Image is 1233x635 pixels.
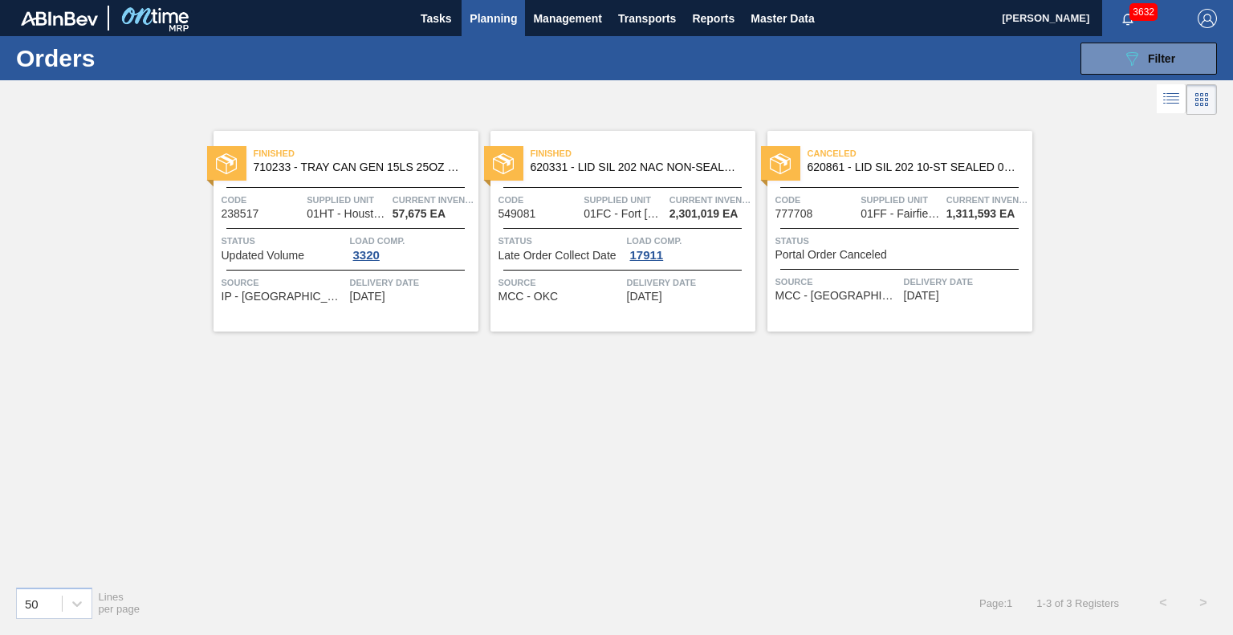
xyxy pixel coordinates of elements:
span: 57,675 EA [393,208,446,220]
a: statusCanceled620861 - LID SIL 202 10-ST SEALED 080 0523 RED DICode777708Supplied Unit01FF - Fair... [755,131,1032,332]
span: 710233 - TRAY CAN GEN 15LS 25OZ GEN KRFT 1590-J 0 [254,161,466,173]
span: Supplied Unit [861,192,942,208]
span: Finished [254,145,478,161]
span: Status [498,233,623,249]
span: Portal Order Canceled [775,249,887,261]
span: 01HT - Houston Brewery [307,208,387,220]
span: Late Order Collect Date [498,250,616,262]
span: Finished [531,145,755,161]
div: List Vision [1157,84,1186,115]
span: Delivery Date [904,274,1028,290]
span: 08/29/2025 [904,290,939,302]
div: 17911 [627,249,667,262]
span: Current inventory [669,192,751,208]
span: Delivery Date [627,275,751,291]
span: Updated Volume [222,250,305,262]
span: Lines per page [99,591,140,615]
span: Canceled [808,145,1032,161]
span: Source [498,275,623,291]
span: 620331 - LID SIL 202 NAC NON-SEALED 080 0215 RED [531,161,743,173]
span: 1,311,593 EA [946,208,1015,220]
span: Load Comp. [627,233,751,249]
span: Transports [618,9,676,28]
span: Planning [470,9,517,28]
span: Code [222,192,303,208]
a: Load Comp.3320 [350,233,474,262]
button: Filter [1080,43,1217,75]
span: 1 - 3 of 3 Registers [1036,597,1119,609]
span: Supplied Unit [307,192,389,208]
span: 01FC - Fort Collins Brewery [584,208,664,220]
span: Reports [692,9,735,28]
span: Source [222,275,346,291]
span: 549081 [498,208,536,220]
img: status [493,153,514,174]
span: IP - San Antonio [222,291,346,303]
span: Status [775,233,1028,249]
span: Current inventory [946,192,1028,208]
img: status [770,153,791,174]
span: MCC - Riverside [775,290,900,302]
span: Supplied Unit [584,192,665,208]
img: TNhmsLtSVTkK8tSr43FrP2fwEKptu5GPRR3wAAAABJRU5ErkJggg== [21,11,98,26]
span: Current inventory [393,192,474,208]
a: statusFinished710233 - TRAY CAN GEN 15LS 25OZ GEN KRFT 1590-J 0Code238517Supplied Unit01HT - Hous... [201,131,478,332]
button: > [1183,583,1223,623]
span: Master Data [751,9,814,28]
h1: Orders [16,49,246,67]
span: Code [498,192,580,208]
span: Page : 1 [979,597,1012,609]
img: Logout [1198,9,1217,28]
span: 01FF - Fairfield Brewery [861,208,941,220]
span: Delivery Date [350,275,474,291]
span: Management [533,9,602,28]
span: 09/14/2022 [350,291,385,303]
span: Code [775,192,857,208]
span: 238517 [222,208,259,220]
span: 777708 [775,208,813,220]
span: Tasks [418,9,454,28]
div: 3320 [350,249,383,262]
span: Filter [1148,52,1175,65]
div: 50 [25,596,39,610]
span: 02/14/2024 [627,291,662,303]
span: MCC - OKC [498,291,559,303]
a: statusFinished620331 - LID SIL 202 NAC NON-SEALED 080 0215 REDCode549081Supplied Unit01FC - Fort ... [478,131,755,332]
button: Notifications [1102,7,1154,30]
span: 3632 [1129,3,1158,21]
a: Load Comp.17911 [627,233,751,262]
img: status [216,153,237,174]
button: < [1143,583,1183,623]
span: Source [775,274,900,290]
span: Status [222,233,346,249]
span: 2,301,019 EA [669,208,739,220]
span: 620861 - LID SIL 202 10-ST SEALED 080 0523 RED DI [808,161,1019,173]
span: Load Comp. [350,233,474,249]
div: Card Vision [1186,84,1217,115]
